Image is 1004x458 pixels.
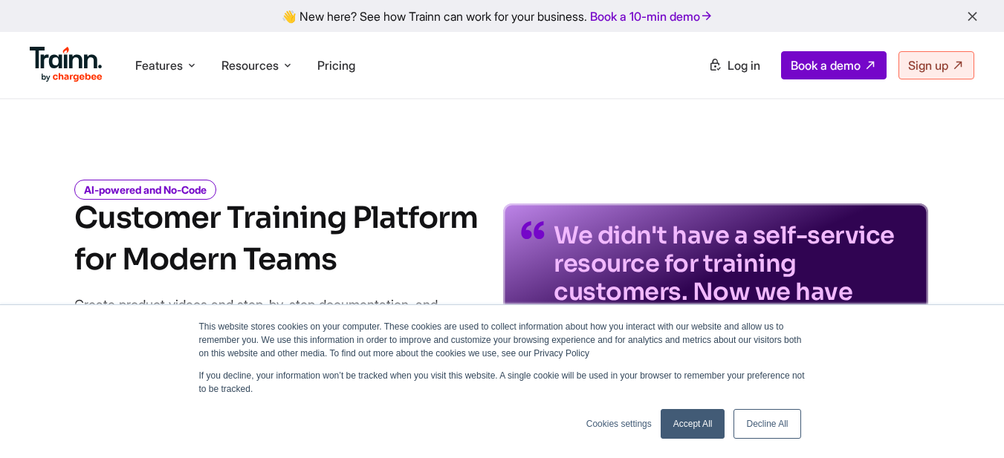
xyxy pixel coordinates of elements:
a: Book a 10-min demo [587,6,716,27]
p: If you decline, your information won’t be tracked when you visit this website. A single cookie wi... [199,369,806,396]
a: Accept All [661,409,725,439]
img: Trainn Logo [30,47,103,82]
a: Book a demo [781,51,887,79]
a: Cookies settings [586,417,652,431]
span: Sign up [908,58,948,73]
span: Book a demo [791,58,861,73]
img: quotes-purple.41a7099.svg [521,221,545,239]
a: Log in [699,52,769,79]
span: Log in [728,58,760,73]
p: Create product videos and step-by-step documentation, and launch your Knowledge Base or Academy —... [74,294,468,359]
a: Sign up [898,51,974,79]
p: This website stores cookies on your computer. These cookies are used to collect information about... [199,320,806,360]
p: We didn't have a self-service resource for training customers. Now we have Buildops learning cent... [554,221,910,362]
div: 👋 New here? See how Trainn can work for your business. [9,9,995,23]
i: AI-powered and No-Code [74,180,216,200]
span: Features [135,57,183,73]
span: Resources [221,57,279,73]
a: Pricing [317,58,355,73]
h1: Customer Training Platform for Modern Teams [74,197,478,281]
a: Decline All [733,409,800,439]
